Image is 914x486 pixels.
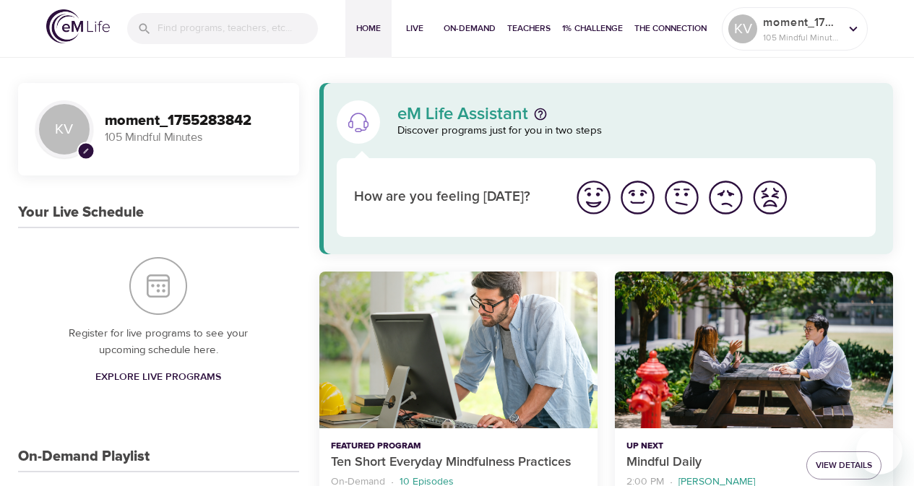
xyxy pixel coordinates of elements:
span: Teachers [507,21,551,36]
button: I'm feeling bad [704,175,748,220]
button: View Details [806,451,881,480]
p: eM Life Assistant [397,105,528,123]
h3: Your Live Schedule [18,204,144,221]
span: View Details [816,458,872,473]
img: worst [750,178,790,217]
img: bad [706,178,746,217]
button: Mindful Daily [615,272,893,428]
p: 105 Mindful Minutes [763,31,840,44]
p: How are you feeling [DATE]? [354,187,554,208]
p: 105 Mindful Minutes [105,129,282,146]
p: Featured Program [331,440,586,453]
button: I'm feeling ok [660,175,704,220]
button: I'm feeling great [572,175,616,220]
img: eM Life Assistant [347,110,370,134]
button: I'm feeling worst [748,175,792,220]
p: moment_1755283842 [763,14,840,31]
span: Home [351,21,386,36]
img: ok [662,178,702,217]
h3: On-Demand Playlist [18,448,150,465]
span: Live [397,21,432,36]
input: Find programs, teachers, etc... [158,13,318,44]
p: Up Next [626,440,795,453]
img: great [574,178,613,217]
span: 1% Challenge [562,21,623,36]
span: The Connection [634,21,707,36]
p: Ten Short Everyday Mindfulness Practices [331,453,586,472]
div: KV [35,100,93,158]
a: Explore Live Programs [90,364,227,391]
span: On-Demand [444,21,496,36]
h3: moment_1755283842 [105,113,282,129]
img: logo [46,9,110,43]
button: I'm feeling good [616,175,660,220]
span: Explore Live Programs [95,368,221,386]
div: KV [728,14,757,43]
button: Ten Short Everyday Mindfulness Practices [319,272,598,428]
iframe: Button to launch messaging window [856,428,902,474]
p: Register for live programs to see your upcoming schedule here. [47,326,270,358]
img: good [618,178,658,217]
p: Mindful Daily [626,453,795,472]
img: Your Live Schedule [129,257,187,315]
p: Discover programs just for you in two steps [397,123,876,139]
